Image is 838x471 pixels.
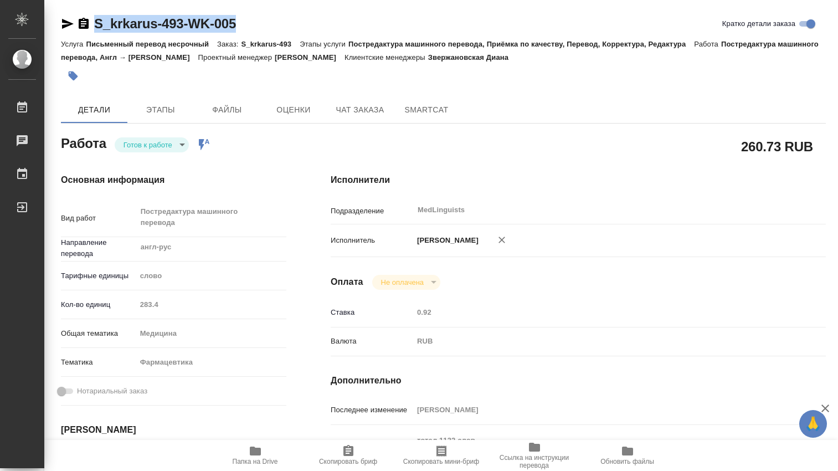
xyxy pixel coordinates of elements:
[413,235,479,246] p: [PERSON_NAME]
[581,440,674,471] button: Обновить файлы
[413,304,785,320] input: Пустое поле
[395,440,488,471] button: Скопировать мини-бриф
[413,332,785,351] div: RUB
[331,405,413,416] p: Последнее изменение
[198,53,275,62] p: Проектный менеджер
[136,296,286,313] input: Пустое поле
[302,440,395,471] button: Скопировать бриф
[333,103,387,117] span: Чат заказа
[136,324,286,343] div: Медицина
[61,40,86,48] p: Услуга
[68,103,121,117] span: Детали
[348,40,694,48] p: Постредактура машинного перевода, Приёмка по качеству, Перевод, Корректура, Редактура
[217,40,241,48] p: Заказ:
[331,307,413,318] p: Ставка
[331,235,413,246] p: Исполнитель
[61,328,136,339] p: Общая тематика
[413,402,785,418] input: Пустое поле
[77,17,90,30] button: Скопировать ссылку
[61,357,136,368] p: Тематика
[120,140,176,150] button: Готов к работе
[372,275,440,290] div: Готов к работе
[61,64,85,88] button: Добавить тэг
[61,213,136,224] p: Вид работ
[490,228,514,252] button: Удалить исполнителя
[428,53,517,62] p: Звержановская Диана
[61,17,74,30] button: Скопировать ссылку для ЯМессенджера
[804,412,822,436] span: 🙏
[799,410,827,438] button: 🙏
[722,18,795,29] span: Кратко детали заказа
[331,374,826,387] h4: Дополнительно
[400,103,453,117] span: SmartCat
[403,458,479,465] span: Скопировать мини-бриф
[331,173,826,187] h4: Исполнители
[300,40,348,48] p: Этапы услуги
[61,132,106,152] h2: Работа
[209,440,302,471] button: Папка на Drive
[61,299,136,310] p: Кол-во единиц
[741,137,813,156] h2: 260.73 RUB
[61,423,286,437] h4: [PERSON_NAME]
[241,40,300,48] p: S_krkarus-493
[200,103,254,117] span: Файлы
[61,270,136,281] p: Тарифные единицы
[345,53,428,62] p: Клиентские менеджеры
[61,173,286,187] h4: Основная информация
[136,267,286,285] div: слово
[61,237,136,259] p: Направление перевода
[331,275,363,289] h4: Оплата
[134,103,187,117] span: Этапы
[319,458,377,465] span: Скопировать бриф
[488,440,581,471] button: Ссылка на инструкции перевода
[115,137,189,152] div: Готов к работе
[331,336,413,347] p: Валюта
[495,454,574,469] span: Ссылка на инструкции перевода
[378,278,427,287] button: Не оплачена
[233,458,278,465] span: Папка на Drive
[77,386,147,397] span: Нотариальный заказ
[136,353,286,372] div: Фармацевтика
[331,206,413,217] p: Подразделение
[694,40,721,48] p: Работа
[267,103,320,117] span: Оценки
[275,53,345,62] p: [PERSON_NAME]
[86,40,217,48] p: Письменный перевод несрочный
[94,16,236,31] a: S_krkarus-493-WK-005
[600,458,654,465] span: Обновить файлы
